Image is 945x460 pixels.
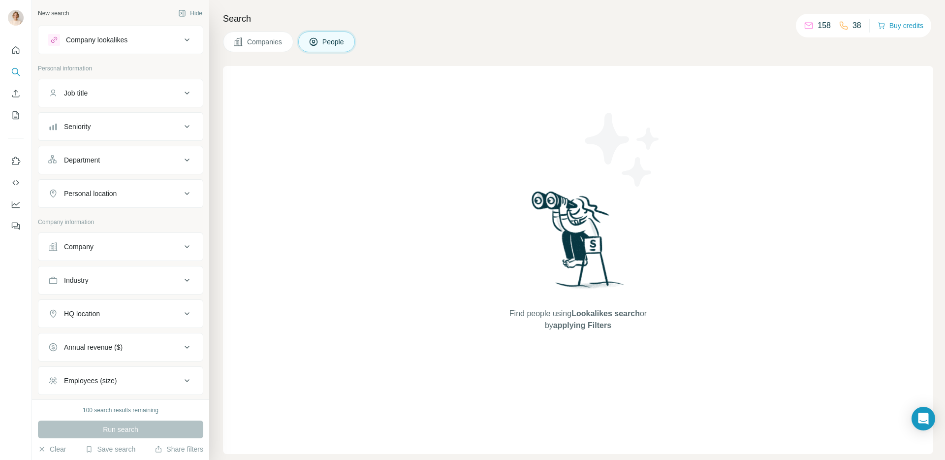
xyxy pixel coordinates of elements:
button: Clear [38,444,66,454]
p: 158 [818,20,831,32]
div: Open Intercom Messenger [912,407,935,430]
p: Personal information [38,64,203,73]
img: Avatar [8,10,24,26]
button: Save search [85,444,135,454]
button: Department [38,148,203,172]
button: Enrich CSV [8,85,24,102]
div: 100 search results remaining [83,406,158,415]
div: Company lookalikes [66,35,127,45]
button: Use Surfe API [8,174,24,192]
span: Companies [247,37,283,47]
button: Annual revenue ($) [38,335,203,359]
button: Employees (size) [38,369,203,393]
button: Industry [38,268,203,292]
button: Company [38,235,203,259]
button: My lists [8,106,24,124]
button: Seniority [38,115,203,138]
span: People [322,37,345,47]
button: Use Surfe on LinkedIn [8,152,24,170]
button: Search [8,63,24,81]
button: Company lookalikes [38,28,203,52]
button: Share filters [155,444,203,454]
button: HQ location [38,302,203,326]
div: HQ location [64,309,100,319]
div: Industry [64,275,89,285]
div: Personal location [64,189,117,198]
p: 38 [852,20,861,32]
button: Quick start [8,41,24,59]
span: applying Filters [553,321,611,329]
p: Company information [38,218,203,227]
span: Lookalikes search [571,309,640,318]
div: New search [38,9,69,18]
div: Seniority [64,122,91,131]
button: Hide [171,6,209,21]
img: Surfe Illustration - Woman searching with binoculars [527,189,630,298]
button: Personal location [38,182,203,205]
h4: Search [223,12,933,26]
button: Job title [38,81,203,105]
button: Feedback [8,217,24,235]
span: Find people using or by [499,308,657,331]
div: Company [64,242,94,252]
div: Department [64,155,100,165]
div: Annual revenue ($) [64,342,123,352]
button: Dashboard [8,196,24,213]
button: Buy credits [878,19,923,33]
img: Surfe Illustration - Stars [578,105,667,194]
div: Job title [64,88,88,98]
div: Employees (size) [64,376,117,386]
